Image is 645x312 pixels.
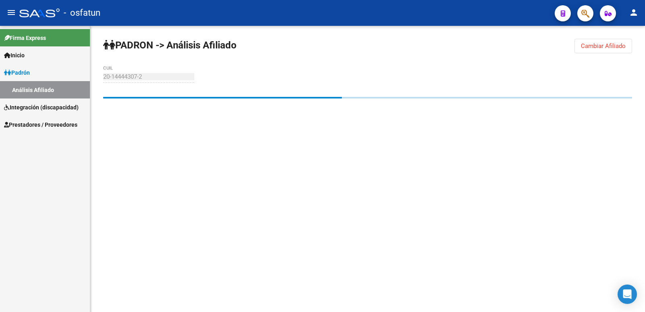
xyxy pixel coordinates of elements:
[618,285,637,304] div: Open Intercom Messenger
[629,8,639,17] mat-icon: person
[4,68,30,77] span: Padrón
[103,40,237,51] strong: PADRON -> Análisis Afiliado
[581,42,626,50] span: Cambiar Afiliado
[64,4,100,22] span: - osfatun
[4,103,79,112] span: Integración (discapacidad)
[574,39,632,53] button: Cambiar Afiliado
[4,34,46,42] span: Firma Express
[4,51,25,60] span: Inicio
[4,120,77,129] span: Prestadores / Proveedores
[6,8,16,17] mat-icon: menu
